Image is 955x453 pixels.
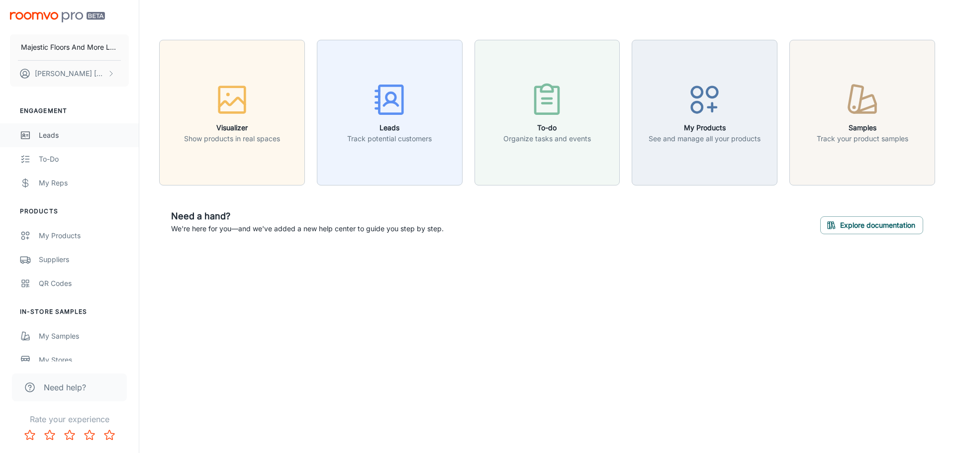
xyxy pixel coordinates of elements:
[10,12,105,22] img: Roomvo PRO Beta
[39,278,129,289] div: QR Codes
[35,68,105,79] p: [PERSON_NAME] [PERSON_NAME]
[649,122,761,133] h6: My Products
[184,133,280,144] p: Show products in real spaces
[39,178,129,188] div: My Reps
[503,133,591,144] p: Organize tasks and events
[503,122,591,133] h6: To-do
[171,209,444,223] h6: Need a hand?
[820,219,923,229] a: Explore documentation
[21,42,118,53] p: Majestic Floors And More LLC
[789,107,935,117] a: SamplesTrack your product samples
[347,133,432,144] p: Track potential customers
[632,107,777,117] a: My ProductsSee and manage all your products
[171,223,444,234] p: We're here for you—and we've added a new help center to guide you step by step.
[817,133,908,144] p: Track your product samples
[317,40,463,185] button: LeadsTrack potential customers
[10,34,129,60] button: Majestic Floors And More LLC
[159,40,305,185] button: VisualizerShow products in real spaces
[347,122,432,133] h6: Leads
[789,40,935,185] button: SamplesTrack your product samples
[649,133,761,144] p: See and manage all your products
[317,107,463,117] a: LeadsTrack potential customers
[39,154,129,165] div: To-do
[10,61,129,87] button: [PERSON_NAME] [PERSON_NAME]
[632,40,777,185] button: My ProductsSee and manage all your products
[820,216,923,234] button: Explore documentation
[475,107,620,117] a: To-doOrganize tasks and events
[817,122,908,133] h6: Samples
[39,230,129,241] div: My Products
[475,40,620,185] button: To-doOrganize tasks and events
[184,122,280,133] h6: Visualizer
[39,254,129,265] div: Suppliers
[39,130,129,141] div: Leads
